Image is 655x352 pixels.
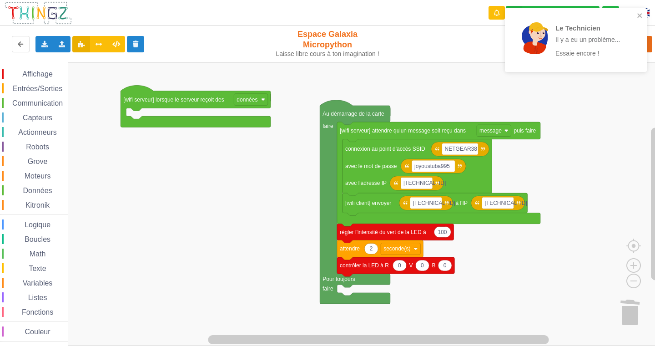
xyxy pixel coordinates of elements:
[370,245,373,252] text: 2
[24,328,52,336] span: Couleur
[414,163,450,169] text: joyoustuba995
[438,229,447,235] text: 100
[555,35,626,44] p: Il y a eu un problème...
[25,143,50,151] span: Robots
[413,200,455,206] text: [TECHNICAL_ID]
[4,1,72,25] img: thingz_logo.png
[23,235,52,243] span: Boucles
[26,158,49,165] span: Grove
[445,146,478,152] text: NETGEAR38
[403,180,446,186] text: [TECHNICAL_ID]
[21,279,54,287] span: Variables
[24,201,51,209] span: Kitronik
[123,97,224,103] text: [wifi serveur] lorsque le serveur reçoit des
[11,85,64,92] span: Entrées/Sorties
[272,29,383,58] div: Espace Galaxia Micropython
[11,99,64,107] span: Communication
[22,187,54,194] span: Données
[345,200,391,206] text: [wifi client] envoyer
[345,163,397,169] text: avec le mot de passe
[20,308,55,316] span: Fonctions
[21,70,54,78] span: Affichage
[27,265,47,272] span: Texte
[17,128,58,136] span: Actionneurs
[23,221,52,229] span: Logique
[340,229,426,235] text: régler l'intensité du vert de la LED à
[555,49,626,58] p: Essaie encore !
[340,245,360,252] text: attendre
[443,262,447,269] text: 0
[322,123,333,129] text: faire
[322,276,355,282] text: Pour toujours
[345,146,425,152] text: connexion au point d'accès SSID
[322,111,384,117] text: Au démarrage de la carte
[398,262,401,269] text: 0
[555,23,626,33] p: Le Technicien
[432,262,436,269] text: B
[409,262,413,269] text: V
[479,128,502,134] text: message
[272,50,383,58] div: Laisse libre cours à ton imagination !
[21,114,54,122] span: Capteurs
[637,12,643,20] button: close
[340,262,389,269] text: contrôler la LED à R
[456,200,468,206] text: à l'IP
[421,262,424,269] text: 0
[383,245,410,252] text: seconde(s)
[237,97,257,103] text: données
[506,6,600,20] div: Ta base fonctionne bien !
[23,172,52,180] span: Moteurs
[345,180,387,186] text: avec l'adresse IP
[484,200,527,206] text: [TECHNICAL_ID]
[322,286,333,292] text: faire
[340,128,466,134] text: [wifi serveur] attendre qu'un message soit reçu dans
[27,294,49,301] span: Listes
[514,128,536,134] text: puis faire
[28,250,47,258] span: Math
